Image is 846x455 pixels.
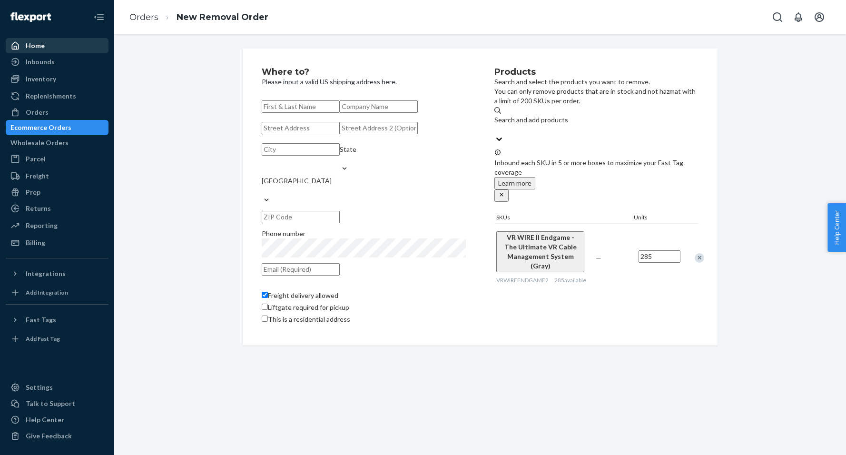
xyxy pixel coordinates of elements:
div: Replenishments [26,91,76,101]
input: City [262,143,340,156]
a: Freight [6,168,108,184]
input: This is a residential address [262,316,268,322]
span: Freight delivery allowed [268,291,338,299]
a: Settings [6,380,108,395]
div: Reporting [26,221,58,230]
input: Quantity [639,250,680,263]
input: ZIP Code [262,211,340,223]
div: Wholesale Orders [10,138,69,148]
div: Inbounds [26,57,55,67]
div: Add Integration [26,288,68,297]
span: VRWIREENDGAME2 [496,277,549,284]
a: Home [6,38,108,53]
a: New Removal Order [177,12,268,22]
input: Search and add products [494,125,495,134]
input: State [340,154,341,164]
input: Freight delivery allowed [262,292,268,298]
img: Flexport logo [10,12,51,22]
button: Give Feedback [6,428,108,444]
div: Inventory [26,74,56,84]
button: Open notifications [789,8,808,27]
div: Home [26,41,45,50]
div: Ecommerce Orders [10,123,71,132]
a: Ecommerce Orders [6,120,108,135]
div: Returns [26,204,51,213]
input: First & Last Name [262,100,340,113]
input: Email (Required) [262,263,340,276]
a: Orders [129,12,158,22]
a: Inventory [6,71,108,87]
a: Wholesale Orders [6,135,108,150]
input: Street Address [262,122,340,134]
div: Talk to Support [26,399,75,408]
div: SKUs [494,213,632,223]
input: Company Name [340,100,418,113]
h2: Products [494,68,698,77]
span: VR WIRE II Endgame - The Ultimate VR Cable Management System (Gray) [504,233,577,270]
button: close [494,189,509,202]
div: Integrations [26,269,66,278]
button: VR WIRE II Endgame - The Ultimate VR Cable Management System (Gray) [496,231,584,272]
div: State [340,145,356,154]
button: Open account menu [810,8,829,27]
span: This is a residential address [268,315,350,323]
a: Returns [6,201,108,216]
a: Talk to Support [6,396,108,411]
div: Give Feedback [26,431,72,441]
button: Learn more [494,177,535,189]
a: Add Fast Tag [6,331,108,346]
a: Help Center [6,412,108,427]
div: Prep [26,188,40,197]
a: Orders [6,105,108,120]
span: Phone number [262,229,305,237]
div: Settings [26,383,53,392]
div: Orders [26,108,49,117]
p: Search and select the products you want to remove. You can only remove products that are in stock... [494,77,698,106]
div: Billing [26,238,45,247]
div: Add Fast Tag [26,335,60,343]
div: Parcel [26,154,46,164]
a: Parcel [6,151,108,167]
a: Add Integration [6,285,108,300]
a: Inbounds [6,54,108,69]
div: Search and add products [494,115,568,125]
div: Units [632,213,675,223]
a: Replenishments [6,89,108,104]
p: Please input a valid US shipping address here. [262,77,466,87]
div: Fast Tags [26,315,56,325]
span: Liftgate required for pickup [268,303,349,311]
button: Integrations [6,266,108,281]
input: Liftgate required for pickup [262,304,268,310]
button: Open Search Box [768,8,787,27]
a: Prep [6,185,108,200]
button: Close Navigation [89,8,108,27]
div: [GEOGRAPHIC_DATA] [262,176,332,186]
span: 285 available [554,277,586,284]
h2: Where to? [262,68,466,77]
div: Inbound each SKU in 5 or more boxes to maximize your Fast Tag coverage [494,148,698,202]
span: — [596,254,601,262]
a: Billing [6,235,108,250]
div: Help Center [26,415,64,425]
input: Street Address 2 (Optional) [340,122,418,134]
a: Reporting [6,218,108,233]
div: Remove Item [695,253,704,263]
button: Fast Tags [6,312,108,327]
ol: breadcrumbs [122,3,276,31]
input: [GEOGRAPHIC_DATA] [262,186,263,195]
button: Help Center [827,203,846,252]
div: Freight [26,171,49,181]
